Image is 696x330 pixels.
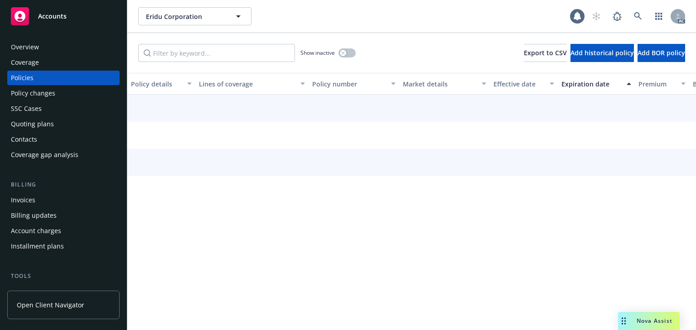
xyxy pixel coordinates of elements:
button: Export to CSV [524,44,567,62]
div: Policy number [312,79,386,89]
span: Accounts [38,13,67,20]
div: Invoices [11,193,35,207]
div: Policy changes [11,86,55,100]
button: Effective date [490,73,558,95]
div: Premium [638,79,676,89]
div: Drag to move [618,312,629,330]
span: Nova Assist [637,317,672,325]
span: Export to CSV [524,48,567,57]
span: Eridu Corporation [146,12,224,21]
a: Switch app [650,7,668,25]
div: Lines of coverage [199,79,295,89]
a: Search [629,7,647,25]
span: Add BOR policy [638,48,685,57]
a: Account charges [7,224,120,238]
a: Policies [7,71,120,85]
a: Quoting plans [7,117,120,131]
a: Report a Bug [608,7,626,25]
button: Policy number [309,73,399,95]
a: Policy changes [7,86,120,100]
span: Add historical policy [570,48,634,57]
div: Effective date [493,79,544,89]
a: Contacts [7,132,120,147]
div: Quoting plans [11,117,54,131]
button: Expiration date [558,73,635,95]
div: Coverage [11,55,39,70]
button: Add historical policy [570,44,634,62]
button: Premium [635,73,689,95]
input: Filter by keyword... [138,44,295,62]
div: Coverage gap analysis [11,148,78,162]
a: Start snowing [587,7,605,25]
a: Installment plans [7,239,120,253]
a: Coverage gap analysis [7,148,120,162]
a: Billing updates [7,208,120,223]
span: Show inactive [300,49,335,57]
div: Installment plans [11,239,64,253]
button: Lines of coverage [195,73,309,95]
div: Billing [7,180,120,189]
button: Market details [399,73,490,95]
div: Expiration date [561,79,621,89]
div: Billing updates [11,208,57,223]
div: Tools [7,272,120,281]
button: Policy details [127,73,195,95]
a: Accounts [7,4,120,29]
a: SSC Cases [7,101,120,116]
div: Policies [11,71,34,85]
a: Overview [7,40,120,54]
div: Market details [403,79,476,89]
div: SSC Cases [11,101,42,116]
div: Account charges [11,224,61,238]
div: Policy details [131,79,182,89]
button: Nova Assist [618,312,680,330]
span: Open Client Navigator [17,300,84,310]
div: Contacts [11,132,37,147]
div: Overview [11,40,39,54]
a: Invoices [7,193,120,207]
button: Eridu Corporation [138,7,251,25]
a: Coverage [7,55,120,70]
button: Add BOR policy [638,44,685,62]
